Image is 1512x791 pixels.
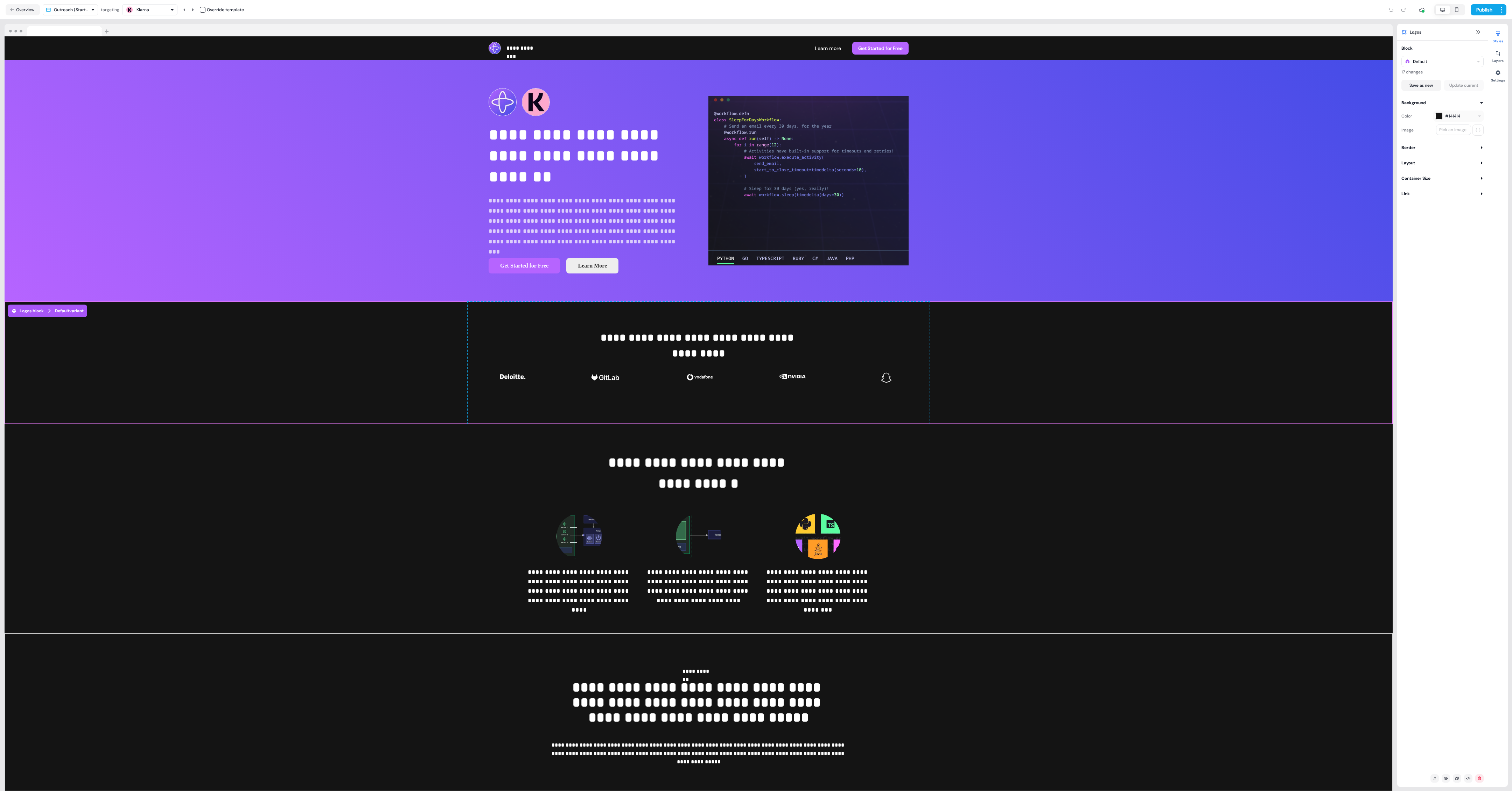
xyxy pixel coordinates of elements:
div: ImageImageImageImageImage [489,357,909,396]
button: Get Started for Free [489,258,560,273]
div: Border [1401,144,1415,151]
button: Layout [1401,159,1484,166]
img: Image [494,362,529,390]
div: Logos block [11,307,44,314]
button: #141414 [1433,111,1484,122]
button: Overview [6,4,40,15]
div: Background [1401,99,1426,106]
img: Image [681,362,716,390]
button: Settings [1488,67,1508,83]
button: Container Size [1401,175,1484,182]
button: Publish [1471,4,1497,15]
button: Default [1401,56,1484,67]
div: Outreach (Starter) [54,6,88,13]
button: Block [1401,45,1484,52]
button: Save as new [1401,80,1441,91]
div: Color [1401,111,1412,122]
div: Block [1401,45,1413,52]
button: Styles [1488,28,1508,43]
span: #141414 [1445,113,1460,120]
div: Container Size [1401,175,1430,182]
img: Image [556,514,602,559]
img: Image [588,362,623,390]
div: Default variant [55,307,84,314]
button: Pick an image [1436,124,1471,135]
div: Pick an image [1438,126,1468,133]
button: Learn More [566,258,618,273]
button: Background [1401,99,1484,106]
img: Image [676,514,721,559]
div: Default [1413,58,1427,65]
img: Image [775,362,810,390]
img: Image [708,88,909,273]
button: Border [1401,144,1484,151]
div: Override template [207,6,244,13]
button: Layers [1488,48,1508,63]
img: Browser topbar [5,24,112,37]
button: Link [1401,190,1484,197]
img: Image [868,362,903,390]
div: Learn moreGet Started for Free [701,42,909,55]
button: Get Started for Free [852,42,909,55]
div: Get Started for FreeLearn More [489,258,689,273]
span: Logos [1410,29,1421,36]
div: targeting [101,6,119,13]
img: Image [795,514,841,559]
button: Learn more [809,42,847,55]
div: Image [1401,124,1414,136]
div: Klarna [136,6,149,13]
button: Klarna [122,4,177,15]
div: Layout [1401,159,1415,166]
div: 17 changes [1401,69,1484,76]
div: Link [1401,190,1410,197]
